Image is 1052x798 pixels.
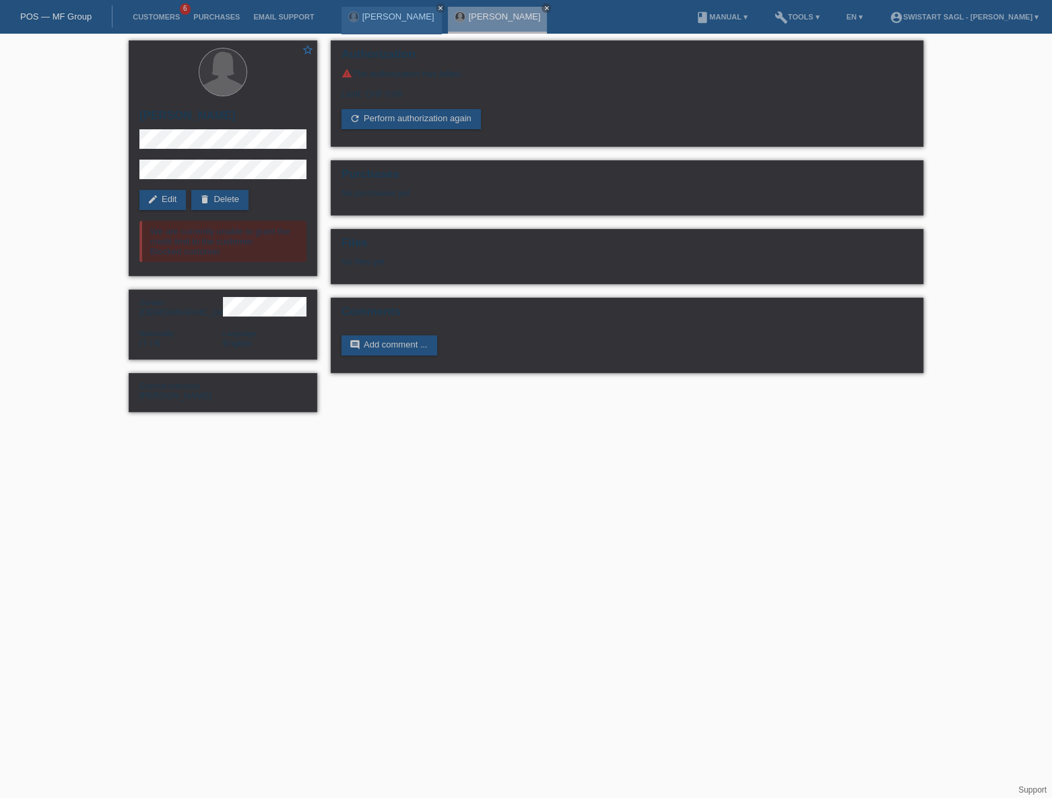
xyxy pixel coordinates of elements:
[191,190,249,210] a: deleteDelete
[541,3,551,13] a: close
[362,11,434,22] a: [PERSON_NAME]
[139,380,223,401] div: [PERSON_NAME]
[126,13,187,21] a: Customers
[341,109,481,129] a: refreshPerform authorization again
[350,339,360,350] i: comment
[139,298,164,306] span: Gender
[350,113,360,124] i: refresh
[768,13,826,21] a: buildTools ▾
[341,335,437,356] a: commentAdd comment ...
[302,44,314,56] i: star_border
[840,13,869,21] a: EN ▾
[437,5,444,11] i: close
[1018,785,1047,795] a: Support
[139,382,200,390] span: External reference
[187,13,246,21] a: Purchases
[341,68,913,79] div: The authorization has failed.
[341,236,913,257] h2: Files
[469,11,541,22] a: [PERSON_NAME]
[246,13,321,21] a: Email Support
[139,329,174,337] span: Nationality
[223,338,252,348] span: English
[436,3,445,13] a: close
[543,5,550,11] i: close
[341,79,913,99] div: Limit: CHF 0.00
[139,297,223,317] div: [DEMOGRAPHIC_DATA]
[689,13,754,21] a: bookManual ▾
[223,329,256,337] span: Language
[139,221,306,262] div: We are currently unable to grant the credit limit to the customer. Blocked customer.
[139,109,306,129] h2: [PERSON_NAME]
[341,168,913,188] h2: Purchases
[696,11,709,24] i: book
[139,338,160,348] span: Italy / B / 10.06.2017
[341,48,913,68] h2: Authorization
[341,68,352,79] i: warning
[302,44,314,58] a: star_border
[341,305,913,325] h2: Comments
[139,190,186,210] a: editEdit
[775,11,788,24] i: build
[890,11,903,24] i: account_circle
[20,11,92,22] a: POS — MF Group
[199,194,210,205] i: delete
[341,188,913,208] div: No purchases yet
[147,194,158,205] i: edit
[341,257,753,267] div: No files yet
[180,3,191,15] span: 6
[883,13,1045,21] a: account_circleSwistart Sagl - [PERSON_NAME] ▾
